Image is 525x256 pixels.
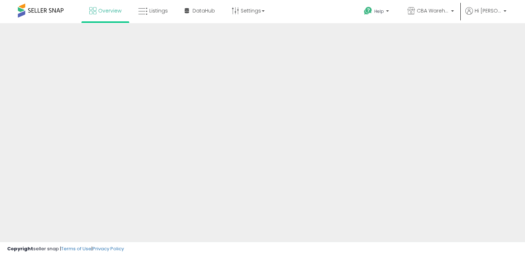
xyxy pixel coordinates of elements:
[364,6,372,15] i: Get Help
[61,245,91,252] a: Terms of Use
[475,7,501,14] span: Hi [PERSON_NAME]
[417,7,449,14] span: CBA Warehouses
[7,246,124,252] div: seller snap | |
[374,8,384,14] span: Help
[192,7,215,14] span: DataHub
[358,1,396,23] a: Help
[465,7,506,23] a: Hi [PERSON_NAME]
[149,7,168,14] span: Listings
[98,7,121,14] span: Overview
[7,245,33,252] strong: Copyright
[92,245,124,252] a: Privacy Policy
